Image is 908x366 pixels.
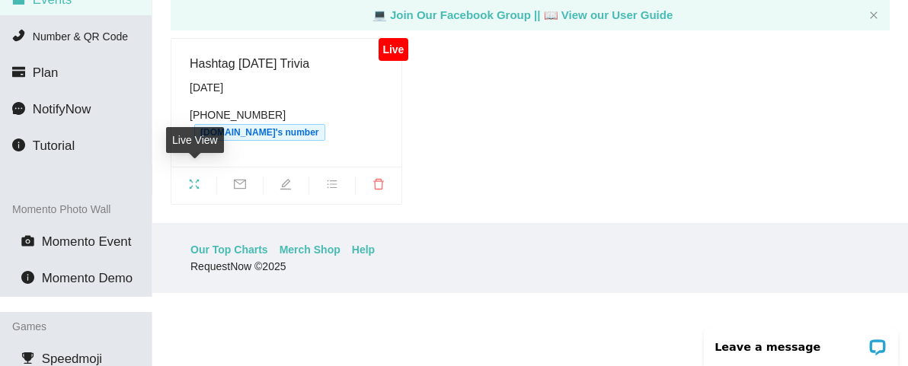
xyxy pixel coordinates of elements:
[194,124,325,141] span: [DOMAIN_NAME]'s number
[33,30,128,43] span: Number & QR Code
[869,11,878,21] button: close
[694,318,908,366] iframe: LiveChat chat widget
[42,234,132,249] span: Momento Event
[372,8,544,21] a: laptop Join Our Facebook Group ||
[869,11,878,20] span: close
[352,241,375,258] a: Help
[190,241,268,258] a: Our Top Charts
[33,65,59,80] span: Plan
[379,38,408,61] div: Live
[42,271,133,285] span: Momento Demo
[171,178,216,195] span: fullscreen
[544,8,673,21] a: laptop View our User Guide
[190,54,383,73] div: Hashtag [DATE] Trivia
[190,107,383,141] div: [PHONE_NUMBER]
[190,79,383,96] div: [DATE]
[33,102,91,116] span: NotifyNow
[12,138,25,151] span: info-circle
[21,271,34,284] span: info-circle
[264,178,309,195] span: edit
[12,102,25,115] span: message
[190,258,866,275] div: RequestNow © 2025
[21,352,34,364] span: trophy
[12,29,25,42] span: phone
[21,234,34,247] span: camera
[356,178,401,195] span: delete
[280,241,340,258] a: Merch Shop
[166,127,224,153] div: Live View
[42,352,102,366] span: Speedmoji
[12,65,25,78] span: credit-card
[217,178,262,195] span: mail
[33,138,75,153] span: Tutorial
[309,178,354,195] span: bars
[544,8,558,21] span: laptop
[372,8,387,21] span: laptop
